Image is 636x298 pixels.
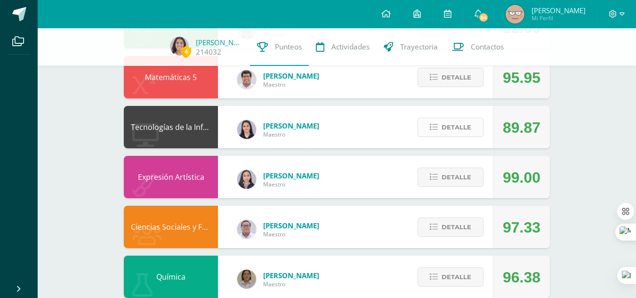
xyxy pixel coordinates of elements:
span: 54 [478,12,489,23]
div: Química [124,256,218,298]
span: Punteos [275,42,302,52]
button: Detalle [418,68,483,87]
div: Ciencias Sociales y Formación Ciudadana 5 [124,206,218,248]
a: 214032 [196,47,221,57]
img: 4fe3bb0d26eb32299d1d7e289a662db3.png [506,5,524,24]
span: Maestro [263,230,319,238]
span: [PERSON_NAME] [263,171,319,180]
a: [PERSON_NAME] [196,38,243,47]
span: Detalle [442,119,471,136]
div: Tecnologías de la Información y la Comunicación 5 [124,106,218,148]
img: 3af43c4f3931345fadf8ce10480f33e2.png [237,270,256,289]
span: Detalle [442,268,471,286]
div: Matemáticas 5 [124,56,218,98]
a: Actividades [309,28,377,66]
span: [PERSON_NAME] [263,71,319,81]
span: [PERSON_NAME] [263,121,319,130]
span: Maestro [263,280,319,288]
span: Maestro [263,180,319,188]
span: [PERSON_NAME] [531,6,586,15]
span: Detalle [442,218,471,236]
img: 01ec045deed16b978cfcd964fb0d0c55.png [237,70,256,89]
a: Contactos [445,28,511,66]
span: Actividades [331,42,370,52]
img: 35694fb3d471466e11a043d39e0d13e5.png [237,170,256,189]
span: Detalle [442,169,471,186]
button: Detalle [418,217,483,237]
span: Maestro [263,81,319,89]
a: Trayectoria [377,28,445,66]
button: Detalle [418,267,483,287]
div: 97.33 [503,206,540,249]
img: 1578c7e3d19b1f3c7399a131d13b010b.png [170,37,189,56]
button: Detalle [418,118,483,137]
span: [PERSON_NAME] [263,271,319,280]
img: 5778bd7e28cf89dedf9ffa8080fc1cd8.png [237,220,256,239]
div: 89.87 [503,106,540,149]
div: Expresión Artística [124,156,218,198]
img: dbcf09110664cdb6f63fe058abfafc14.png [237,120,256,139]
span: 4 [181,46,191,57]
div: 95.95 [503,56,540,99]
a: Punteos [250,28,309,66]
span: Trayectoria [400,42,438,52]
span: Mi Perfil [531,14,586,22]
span: Maestro [263,130,319,138]
div: 99.00 [503,156,540,199]
button: Detalle [418,168,483,187]
span: Contactos [471,42,504,52]
span: [PERSON_NAME] [263,221,319,230]
span: Detalle [442,69,471,86]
